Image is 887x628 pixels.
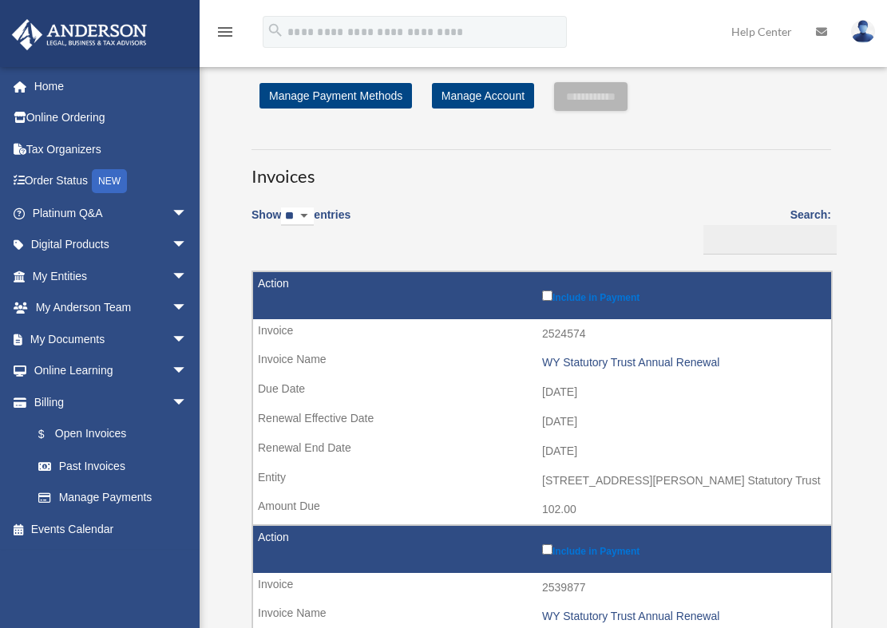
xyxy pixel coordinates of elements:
[253,466,831,496] td: [STREET_ADDRESS][PERSON_NAME] Statutory Trust
[172,323,204,356] span: arrow_drop_down
[92,169,127,193] div: NEW
[542,356,823,369] div: WY Statutory Trust Annual Renewal
[172,386,204,419] span: arrow_drop_down
[22,482,204,514] a: Manage Payments
[11,165,212,198] a: Order StatusNEW
[47,425,55,444] span: $
[11,355,212,387] a: Online Learningarrow_drop_down
[253,495,831,525] td: 102.00
[11,260,212,292] a: My Entitiesarrow_drop_down
[698,205,831,255] label: Search:
[542,541,823,557] label: Include in Payment
[253,319,831,350] td: 2524574
[253,573,831,603] td: 2539877
[11,70,212,102] a: Home
[11,292,212,324] a: My Anderson Teamarrow_drop_down
[253,407,831,437] td: [DATE]
[281,207,314,226] select: Showentries
[11,323,212,355] a: My Documentsarrow_drop_down
[542,544,552,555] input: Include in Payment
[251,149,831,189] h3: Invoices
[251,205,350,242] label: Show entries
[172,229,204,262] span: arrow_drop_down
[11,133,212,165] a: Tax Organizers
[11,513,212,545] a: Events Calendar
[172,355,204,388] span: arrow_drop_down
[542,287,823,303] label: Include in Payment
[432,83,534,109] a: Manage Account
[216,28,235,41] a: menu
[259,83,412,109] a: Manage Payment Methods
[172,292,204,325] span: arrow_drop_down
[172,260,204,293] span: arrow_drop_down
[542,610,823,623] div: WY Statutory Trust Annual Renewal
[253,436,831,467] td: [DATE]
[703,225,837,255] input: Search:
[172,197,204,230] span: arrow_drop_down
[22,450,204,482] a: Past Invoices
[267,22,284,39] i: search
[253,377,831,408] td: [DATE]
[542,290,552,301] input: Include in Payment
[11,102,212,134] a: Online Ordering
[11,197,212,229] a: Platinum Q&Aarrow_drop_down
[851,20,875,43] img: User Pic
[11,229,212,261] a: Digital Productsarrow_drop_down
[216,22,235,41] i: menu
[11,386,204,418] a: Billingarrow_drop_down
[22,418,196,451] a: $Open Invoices
[7,19,152,50] img: Anderson Advisors Platinum Portal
